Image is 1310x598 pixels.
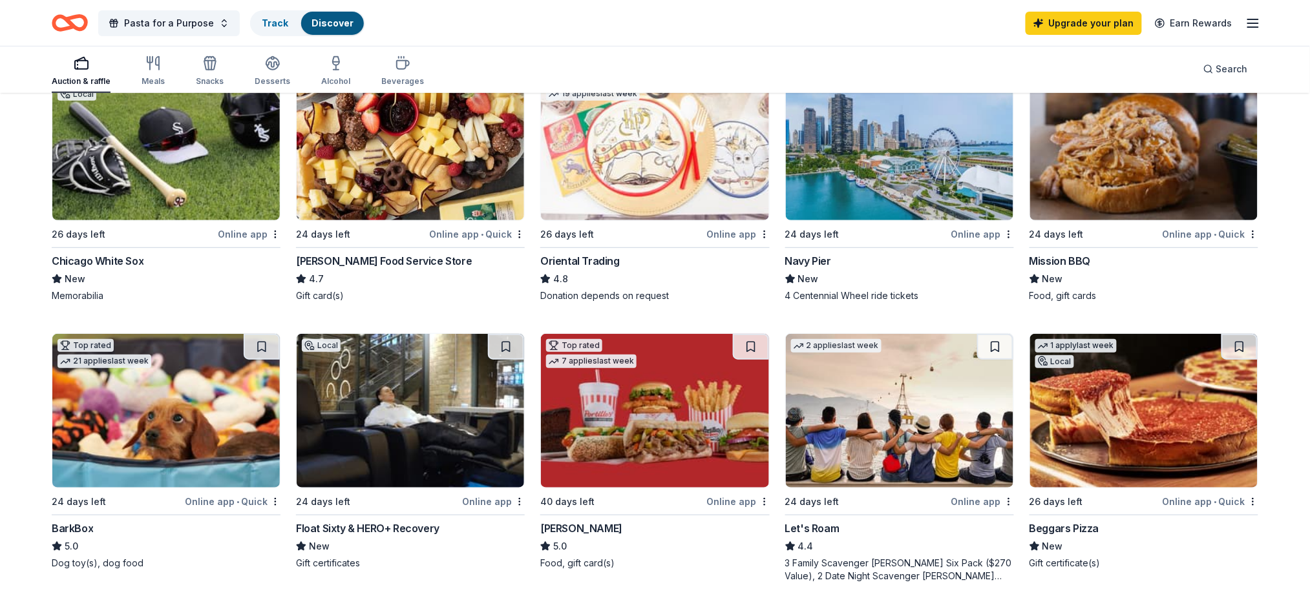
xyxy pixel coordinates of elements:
[541,67,768,220] img: Image for Oriental Trading
[553,271,568,287] span: 4.8
[546,87,640,101] div: 19 applies last week
[296,494,350,510] div: 24 days left
[540,333,769,570] a: Image for Portillo'sTop rated7 applieslast week40 days leftOnline app[PERSON_NAME]5.0Food, gift c...
[540,253,620,269] div: Oriental Trading
[296,66,525,302] a: Image for Gordon Food Service Store3 applieslast week24 days leftOnline app•Quick[PERSON_NAME] Fo...
[381,76,424,87] div: Beverages
[296,253,472,269] div: [PERSON_NAME] Food Service Store
[196,50,224,93] button: Snacks
[98,10,240,36] button: Pasta for a Purpose
[52,66,280,302] a: Image for Chicago White Sox1 applylast weekLocal26 days leftOnline appChicago White SoxNewMemorab...
[786,67,1013,220] img: Image for Navy Pier
[791,339,882,353] div: 2 applies last week
[52,494,106,510] div: 24 days left
[255,76,290,87] div: Desserts
[707,493,770,510] div: Online app
[142,76,165,87] div: Meals
[786,334,1013,488] img: Image for Let's Roam
[1030,227,1084,242] div: 24 days left
[540,227,594,242] div: 26 days left
[196,76,224,87] div: Snacks
[1147,12,1240,35] a: Earn Rewards
[52,253,143,269] div: Chicago White Sox
[1163,226,1258,242] div: Online app Quick
[255,50,290,93] button: Desserts
[262,17,288,28] a: Track
[540,494,595,510] div: 40 days left
[218,226,280,242] div: Online app
[302,339,341,352] div: Local
[785,557,1014,583] div: 3 Family Scavenger [PERSON_NAME] Six Pack ($270 Value), 2 Date Night Scavenger [PERSON_NAME] Two ...
[951,226,1014,242] div: Online app
[65,539,78,554] span: 5.0
[785,521,840,536] div: Let's Roam
[1035,339,1117,353] div: 1 apply last week
[296,521,439,536] div: Float Sixty & HERO+ Recovery
[785,66,1014,302] a: Image for Navy PierLocal24 days leftOnline appNavy PierNew4 Centennial Wheel ride tickets
[142,50,165,93] button: Meals
[297,334,524,488] img: Image for Float Sixty & HERO+ Recovery
[1216,61,1248,77] span: Search
[52,521,93,536] div: BarkBox
[1030,333,1258,570] a: Image for Beggars Pizza1 applylast weekLocal26 days leftOnline app•QuickBeggars PizzaNewGift cert...
[429,226,525,242] div: Online app Quick
[540,289,769,302] div: Donation depends on request
[1042,271,1063,287] span: New
[52,333,280,570] a: Image for BarkBoxTop rated21 applieslast week24 days leftOnline app•QuickBarkBox5.0Dog toy(s), do...
[58,339,114,352] div: Top rated
[312,17,354,28] a: Discover
[546,339,602,352] div: Top rated
[1030,66,1258,302] a: Image for Mission BBQ6 applieslast week24 days leftOnline app•QuickMission BBQNewFood, gift cards
[381,50,424,93] button: Beverages
[52,8,88,38] a: Home
[321,50,350,93] button: Alcohol
[1030,521,1099,536] div: Beggars Pizza
[553,539,567,554] span: 5.0
[52,227,105,242] div: 26 days left
[540,521,622,536] div: [PERSON_NAME]
[546,355,637,368] div: 7 applies last week
[1193,56,1258,82] button: Search
[1214,497,1217,507] span: •
[250,10,365,36] button: TrackDiscover
[798,271,819,287] span: New
[309,271,324,287] span: 4.7
[296,227,350,242] div: 24 days left
[52,289,280,302] div: Memorabilia
[296,557,525,570] div: Gift certificates
[785,289,1014,302] div: 4 Centennial Wheel ride tickets
[237,497,239,507] span: •
[297,67,524,220] img: Image for Gordon Food Service Store
[1026,12,1142,35] a: Upgrade your plan
[124,15,214,31] span: Pasta for a Purpose
[52,557,280,570] div: Dog toy(s), dog food
[58,355,151,368] div: 21 applies last week
[1030,557,1258,570] div: Gift certificate(s)
[540,557,769,570] div: Food, gift card(s)
[52,76,111,87] div: Auction & raffle
[1042,539,1063,554] span: New
[1030,334,1258,488] img: Image for Beggars Pizza
[785,333,1014,583] a: Image for Let's Roam2 applieslast week24 days leftOnline appLet's Roam4.43 Family Scavenger [PERS...
[321,76,350,87] div: Alcohol
[541,334,768,488] img: Image for Portillo's
[540,66,769,302] a: Image for Oriental TradingTop rated19 applieslast week26 days leftOnline appOriental Trading4.8Do...
[1030,253,1091,269] div: Mission BBQ
[481,229,483,240] span: •
[1035,355,1074,368] div: Local
[309,539,330,554] span: New
[185,493,280,510] div: Online app Quick
[785,253,831,269] div: Navy Pier
[296,289,525,302] div: Gift card(s)
[1214,229,1217,240] span: •
[1030,289,1258,302] div: Food, gift cards
[52,334,280,488] img: Image for BarkBox
[798,539,814,554] span: 4.4
[65,271,85,287] span: New
[52,50,111,93] button: Auction & raffle
[462,493,525,510] div: Online app
[785,494,840,510] div: 24 days left
[1163,493,1258,510] div: Online app Quick
[1030,67,1258,220] img: Image for Mission BBQ
[296,333,525,570] a: Image for Float Sixty & HERO+ RecoveryLocal24 days leftOnline appFloat Sixty & HERO+ RecoveryNewG...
